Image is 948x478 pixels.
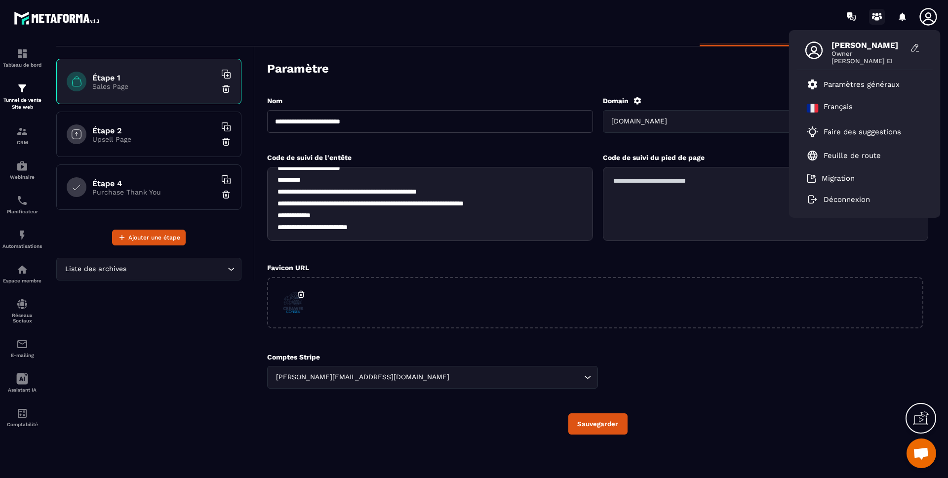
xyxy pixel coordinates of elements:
[267,353,598,361] p: Comptes Stripe
[824,195,870,204] p: Déconnexion
[267,154,352,161] label: Code de suivi de l'entête
[128,233,180,242] span: Ajouter une étape
[2,118,42,153] a: formationformationCRM
[807,79,900,90] a: Paramètres généraux
[2,153,42,187] a: automationsautomationsWebinaire
[2,140,42,145] p: CRM
[2,422,42,427] p: Comptabilité
[2,62,42,68] p: Tableau de bord
[603,154,705,161] label: Code de suivi du pied de page
[16,298,28,310] img: social-network
[2,174,42,180] p: Webinaire
[822,174,855,183] p: Migration
[92,73,216,82] h6: Étape 1
[824,127,901,136] p: Faire des suggestions
[2,209,42,214] p: Planificateur
[267,62,329,76] h3: Paramètre
[831,40,906,50] span: [PERSON_NAME]
[16,407,28,419] img: accountant
[92,188,216,196] p: Purchase Thank You
[451,372,582,383] input: Search for option
[128,264,225,275] input: Search for option
[2,353,42,358] p: E-mailing
[2,387,42,393] p: Assistant IA
[92,126,216,135] h6: Étape 2
[16,195,28,206] img: scheduler
[2,400,42,435] a: accountantaccountantComptabilité
[92,135,216,143] p: Upsell Page
[16,264,28,276] img: automations
[267,264,309,272] label: Favicon URL
[2,75,42,118] a: formationformationTunnel de vente Site web
[56,258,241,280] div: Search for option
[16,338,28,350] img: email
[807,150,881,161] a: Feuille de route
[824,102,853,114] p: Français
[568,413,628,435] button: Sauvegarder
[807,126,910,138] a: Faire des suggestions
[221,190,231,199] img: trash
[14,9,103,27] img: logo
[2,365,42,400] a: Assistant IA
[92,179,216,188] h6: Étape 4
[16,229,28,241] img: automations
[16,48,28,60] img: formation
[267,97,282,105] label: Nom
[221,137,231,147] img: trash
[603,97,629,105] label: Domain
[112,230,186,245] button: Ajouter une étape
[16,82,28,94] img: formation
[807,173,855,183] a: Migration
[2,256,42,291] a: automationsautomationsEspace membre
[2,313,42,323] p: Réseaux Sociaux
[831,50,906,57] span: Owner
[603,110,929,133] div: Search for option
[824,80,900,89] p: Paramètres généraux
[2,243,42,249] p: Automatisations
[63,264,128,275] span: Liste des archives
[16,125,28,137] img: formation
[16,160,28,172] img: automations
[2,278,42,283] p: Espace membre
[824,151,881,160] p: Feuille de route
[831,57,906,65] span: [PERSON_NAME] EI
[2,40,42,75] a: formationformationTableau de bord
[221,84,231,94] img: trash
[267,366,598,389] div: Search for option
[670,116,879,127] input: Search for option
[2,222,42,256] a: automationsautomationsAutomatisations
[2,331,42,365] a: emailemailE-mailing
[2,97,42,111] p: Tunnel de vente Site web
[907,438,936,468] div: Ouvrir le chat
[2,291,42,331] a: social-networksocial-networkRéseaux Sociaux
[274,372,451,383] span: [PERSON_NAME][EMAIL_ADDRESS][DOMAIN_NAME]
[2,187,42,222] a: schedulerschedulerPlanificateur
[609,116,670,127] span: [DOMAIN_NAME]
[92,82,216,90] p: Sales Page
